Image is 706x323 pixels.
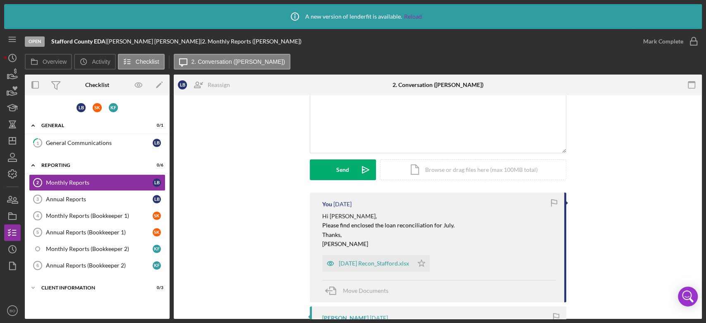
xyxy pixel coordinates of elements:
[202,38,302,45] div: 2. Monthly Reports ([PERSON_NAME])
[41,285,143,290] div: Client Information
[333,201,352,207] time: 2025-08-05 17:37
[343,287,388,294] span: Move Documents
[109,103,118,112] div: K F
[29,191,165,207] a: 3Annual ReportsLB
[77,103,86,112] div: L B
[93,103,102,112] div: S K
[43,58,67,65] label: Overview
[153,178,161,187] div: L B
[36,213,39,218] tspan: 4
[643,33,683,50] div: Mark Complete
[36,263,39,268] tspan: 6
[339,260,409,267] div: [DATE] Recon_Stafford.xlsx
[46,140,153,146] div: General Communications
[29,257,165,274] a: 6Annual Reports (Bookkeeper 2)KF
[74,54,115,70] button: Activity
[29,224,165,241] a: 5Annual Reports (Bookkeeper 1)SK
[36,180,39,185] tspan: 2
[322,222,455,229] mark: Please find enclosed the loan reconciliation for July.
[148,285,163,290] div: 0 / 3
[46,246,153,252] div: Monthly Reports (Bookkeeper 2)
[46,262,153,269] div: Annual Reports (Bookkeeper 2)
[404,13,422,20] a: Reload
[322,212,455,221] p: Hi [PERSON_NAME],
[153,195,161,203] div: L B
[285,6,422,27] div: A new version of lenderfit is available.
[153,245,161,253] div: K F
[36,230,39,235] tspan: 5
[392,82,483,88] div: 2. Conversation ([PERSON_NAME])
[118,54,165,70] button: Checklist
[153,261,161,270] div: K F
[336,159,349,180] div: Send
[322,255,430,272] button: [DATE] Recon_Stafford.xlsx
[148,123,163,128] div: 0 / 1
[153,212,161,220] div: S K
[29,207,165,224] a: 4Monthly Reports (Bookkeeper 1)SK
[310,159,376,180] button: Send
[4,302,21,319] button: BO
[29,135,165,151] a: 1General CommunicationsLB
[41,123,143,128] div: General
[322,231,342,238] mark: Thanks,
[635,33,702,50] button: Mark Complete
[29,241,165,257] a: Monthly Reports (Bookkeeper 2)KF
[174,54,290,70] button: 2. Conversation ([PERSON_NAME])
[174,77,238,93] button: LBReassign
[10,309,15,313] text: BO
[153,228,161,236] div: S K
[51,38,105,45] b: Stafford County EDA
[25,36,45,47] div: Open
[107,38,202,45] div: [PERSON_NAME] [PERSON_NAME] |
[322,240,368,247] mark: [PERSON_NAME]
[46,196,153,202] div: Annual Reports
[46,229,153,236] div: Annual Reports (Bookkeeper 1)
[370,315,388,321] time: 2025-07-07 16:30
[36,140,39,145] tspan: 1
[153,139,161,147] div: L B
[46,212,153,219] div: Monthly Reports (Bookkeeper 1)
[191,58,285,65] label: 2. Conversation ([PERSON_NAME])
[678,287,698,306] div: Open Intercom Messenger
[208,77,230,93] div: Reassign
[136,58,159,65] label: Checklist
[36,197,39,202] tspan: 3
[322,315,369,321] div: [PERSON_NAME]
[29,174,165,191] a: 2Monthly ReportsLB
[46,179,153,186] div: Monthly Reports
[25,54,72,70] button: Overview
[322,201,332,207] div: You
[92,58,110,65] label: Activity
[41,163,143,168] div: Reporting
[178,80,187,89] div: L B
[148,163,163,168] div: 0 / 6
[322,280,397,301] button: Move Documents
[85,82,109,88] div: Checklist
[51,38,107,45] div: |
